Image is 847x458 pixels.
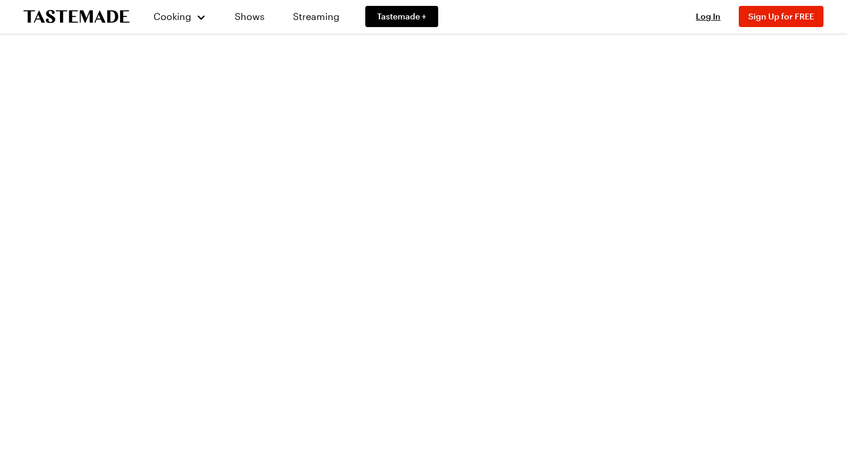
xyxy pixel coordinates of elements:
[685,11,732,22] button: Log In
[739,6,823,27] button: Sign Up for FREE
[365,6,438,27] a: Tastemade +
[696,11,721,21] span: Log In
[153,2,206,31] button: Cooking
[24,10,129,24] a: To Tastemade Home Page
[154,11,191,22] span: Cooking
[377,11,426,22] span: Tastemade +
[748,11,814,21] span: Sign Up for FREE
